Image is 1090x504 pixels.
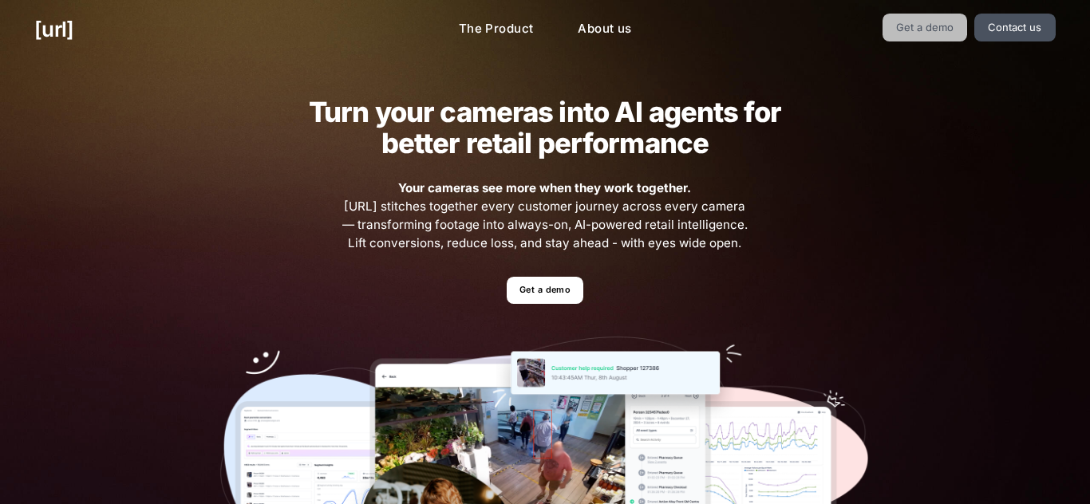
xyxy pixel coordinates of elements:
a: Get a demo [883,14,968,41]
h2: Turn your cameras into AI agents for better retail performance [284,96,806,159]
a: [URL] [34,14,73,45]
a: The Product [446,14,547,45]
a: Contact us [974,14,1056,41]
span: [URL] stitches together every customer journey across every camera — transforming footage into al... [340,179,750,252]
strong: Your cameras see more when they work together. [398,180,691,195]
a: About us [565,14,644,45]
a: Get a demo [507,277,583,305]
